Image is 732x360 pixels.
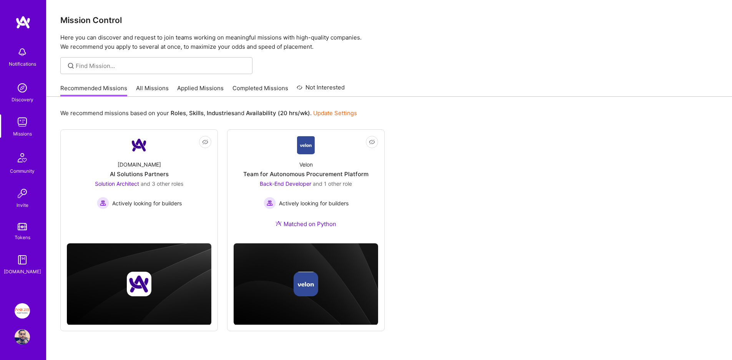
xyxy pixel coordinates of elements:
[15,303,30,319] img: Insight Partners: Data & AI - Sourcing
[67,136,211,227] a: Company Logo[DOMAIN_NAME]AI Solutions PartnersSolution Architect and 3 other rolesActively lookin...
[12,96,33,104] div: Discovery
[234,243,378,325] img: cover
[13,329,32,345] a: User Avatar
[127,272,151,296] img: Company logo
[299,160,313,168] div: Velon
[15,80,30,96] img: discovery
[189,109,204,117] b: Skills
[294,272,318,296] img: Company logo
[264,197,276,209] img: Actively looking for builders
[15,233,30,241] div: Tokens
[369,139,375,145] i: icon EyeClosed
[17,201,28,209] div: Invite
[18,223,27,230] img: tokens
[15,252,30,268] img: guide book
[60,109,357,117] p: We recommend missions based on your , , and .
[13,130,32,138] div: Missions
[15,45,30,60] img: bell
[4,268,41,276] div: [DOMAIN_NAME]
[97,197,109,209] img: Actively looking for builders
[260,180,311,187] span: Back-End Developer
[141,180,183,187] span: and 3 other roles
[67,243,211,325] img: cover
[313,109,357,117] a: Update Settings
[313,180,352,187] span: and 1 other role
[95,180,139,187] span: Solution Architect
[276,220,282,226] img: Ateam Purple Icon
[15,186,30,201] img: Invite
[276,220,336,228] div: Matched on Python
[60,15,718,25] h3: Mission Control
[13,149,32,167] img: Community
[202,139,208,145] i: icon EyeClosed
[246,109,310,117] b: Availability (20 hrs/wk)
[243,170,368,178] div: Team for Autonomous Procurement Platform
[130,136,148,154] img: Company Logo
[76,62,247,70] input: overall type: UNKNOWN_TYPE server type: NO_SERVER_DATA heuristic type: UNKNOWN_TYPE label: Find M...
[279,199,349,207] span: Actively looking for builders
[207,109,234,117] b: Industries
[60,84,127,97] a: Recommended Missions
[297,136,315,154] img: Company Logo
[10,167,35,175] div: Community
[15,15,31,29] img: logo
[13,303,32,319] a: Insight Partners: Data & AI - Sourcing
[171,109,186,117] b: Roles
[60,33,718,51] p: Here you can discover and request to join teams working on meaningful missions with high-quality ...
[136,84,169,97] a: All Missions
[110,170,169,178] div: AI Solutions Partners
[297,83,345,97] a: Not Interested
[234,136,378,237] a: Company LogoVelonTeam for Autonomous Procurement PlatformBack-End Developer and 1 other roleActiv...
[112,199,182,207] span: Actively looking for builders
[66,61,75,70] i: icon SearchGrey
[177,84,224,97] a: Applied Missions
[15,114,30,130] img: teamwork
[232,84,288,97] a: Completed Missions
[9,60,36,68] div: Notifications
[15,329,30,345] img: User Avatar
[118,160,161,168] div: [DOMAIN_NAME]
